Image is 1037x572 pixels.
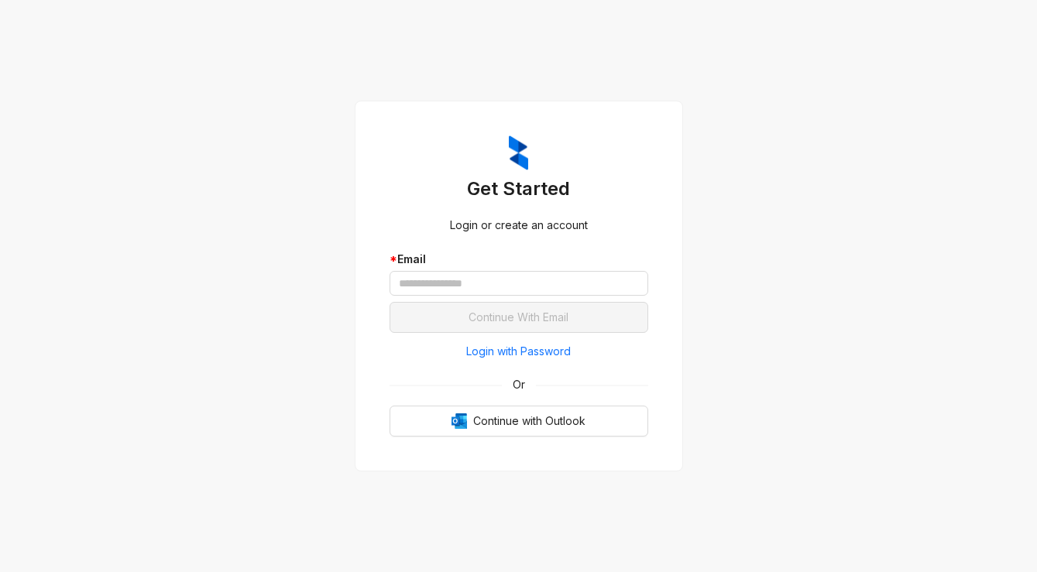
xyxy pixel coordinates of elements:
span: Login with Password [466,343,571,360]
h3: Get Started [390,176,648,201]
button: OutlookContinue with Outlook [390,406,648,437]
img: ZumaIcon [509,135,528,171]
button: Login with Password [390,339,648,364]
div: Login or create an account [390,217,648,234]
img: Outlook [452,413,467,429]
button: Continue With Email [390,302,648,333]
span: Continue with Outlook [473,413,585,430]
span: Or [502,376,536,393]
div: Email [390,251,648,268]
